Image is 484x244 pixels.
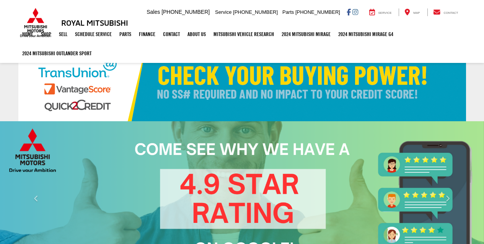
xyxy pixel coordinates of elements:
a: Parts: Opens in a new tab [116,25,135,44]
span: Service [215,9,231,15]
span: [PHONE_NUMBER] [161,9,210,15]
a: Service [363,8,398,16]
span: [PHONE_NUMBER] [295,9,340,15]
span: Contact [443,11,458,15]
a: Mitsubishi Vehicle Research [210,25,278,44]
img: Check Your Buying Power [18,45,466,121]
a: Schedule Service: Opens in a new tab [71,25,116,44]
a: Facebook: Click to visit our Facebook page [347,9,351,15]
span: Sales [147,9,160,15]
span: Service [378,11,392,15]
span: Parts [282,9,294,15]
a: Home [18,25,37,44]
a: About Us [184,25,210,44]
h3: Royal Mitsubishi [61,18,128,27]
a: Instagram: Click to visit our Instagram page [352,9,358,15]
a: Map [399,8,425,16]
a: 2024 Mitsubishi Mirage [278,25,334,44]
a: 2024 Mitsubishi Mirage G4 [334,25,397,44]
a: Sell [55,25,71,44]
img: Mitsubishi [18,8,53,38]
a: Finance [135,25,159,44]
a: 2024 Mitsubishi Outlander SPORT [18,44,95,63]
a: Contact [427,8,464,16]
span: [PHONE_NUMBER] [233,9,278,15]
span: Map [413,11,420,15]
a: Shop [37,25,55,44]
a: Contact [159,25,184,44]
